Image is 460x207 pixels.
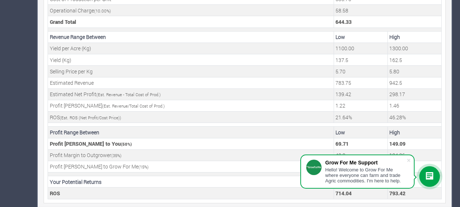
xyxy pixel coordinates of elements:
[48,54,334,66] td: Yield (Kg)
[334,77,387,88] td: Your estimated Revenue expected (Grand Total * Min. Est. Revenue Percentage)
[48,100,334,111] td: Profit [PERSON_NAME]
[334,112,387,123] td: Your estimated minimum ROS (Net Profit/Cost Price)
[140,164,144,170] span: 15
[387,112,441,123] td: Your estimated maximum ROS (Net Profit/Cost Price)
[60,115,121,120] small: (Est. ROS (Net Profit/Cost Price))
[334,188,387,199] td: Your Potential Minimum Return on Funding
[325,167,407,184] div: Hello! Welcome to Grow For Me where everyone can farm and trade Agric commodities. I'm here to help.
[48,188,334,199] td: ROS
[387,149,441,161] td: Outgrower Profit Margin (Max Estimated Profit * Outgrower Profit Margin)
[387,77,441,88] td: Your estimated Revenue expected (Grand Total * Max. Est. Revenue Percentage)
[48,5,334,16] td: Operational Charge
[138,164,149,170] small: ( %)
[96,92,161,97] small: (Est. Revenue - Total Cost of Prod.)
[122,141,127,147] span: 50
[334,100,387,111] td: Your estimated minimum Profit Margin (Estimated Revenue/Total Cost of Production)
[121,141,132,147] small: ( %)
[325,160,407,166] div: Grow For Me Support
[334,5,441,16] td: This is the operational charge by Grow For Me
[48,161,334,172] td: Profit [PERSON_NAME] to Grow For Me
[50,178,101,185] b: Your Potential Returns
[387,88,441,100] td: Your estimated Profit to be made (Estimated Revenue - Total Cost of Production)
[389,129,400,136] b: High
[334,16,441,28] td: This is the Total Cost. (Unit Cost + (Operational Charge * Unit Cost)) * No of Units
[387,188,441,199] td: Your Potential Maximum Return on Funding
[113,153,117,158] span: 35
[102,103,165,109] small: (Est. Revenue/Total Cost of Prod.)
[387,66,441,77] td: Your estimated maximum Selling Price per Kg
[334,138,387,149] td: Your Profit Margin (Min Estimated Profit * Profit Margin)
[48,43,334,54] td: Yield per Acre (Kg)
[389,33,400,40] b: High
[335,33,345,40] b: Low
[111,153,122,158] small: ( %)
[48,77,334,88] td: Estimated Revenue
[334,88,387,100] td: Your estimated Profit to be made (Estimated Revenue - Total Cost of Production)
[387,138,441,149] td: Your Profit Margin (Max Estimated Profit * Profit Margin)
[48,149,334,161] td: Profit Margin to Outgrower
[96,8,107,14] span: 10.00
[50,33,106,40] b: Revenue Range Between
[48,112,334,123] td: ROS
[334,149,387,161] td: Outgrower Profit Margin (Min Estimated Profit * Outgrower Profit Margin)
[48,66,334,77] td: Selling Price per Kg
[94,8,111,14] small: ( %)
[48,88,334,100] td: Estimated Net Profit
[334,54,387,66] td: Your estimated minimum Yield
[387,43,441,54] td: Your estimated maximum Yield per Acre
[50,18,76,25] b: Grand Total
[334,43,387,54] td: Your estimated minimum Yield per Acre
[334,66,387,77] td: Your estimated minimum Selling Price per Kg
[387,54,441,66] td: Your estimated maximum Yield
[50,129,99,136] b: Profit Range Between
[335,129,345,136] b: Low
[48,138,334,149] td: Profit [PERSON_NAME] to You
[387,100,441,111] td: Your estimated maximum Profit Margin (Estimated Revenue/Total Cost of Production)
